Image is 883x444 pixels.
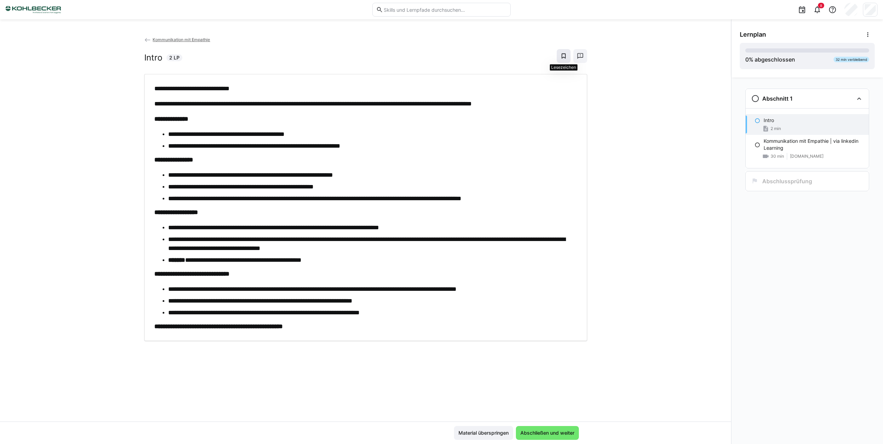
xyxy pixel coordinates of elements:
p: Intro [764,117,774,124]
span: Abschließen und weiter [519,429,575,436]
span: Material überspringen [457,429,510,436]
h2: Intro [144,53,162,63]
h3: Abschnitt 1 [762,95,793,102]
span: 2 LP [169,54,180,61]
div: % abgeschlossen [745,55,795,64]
button: Abschließen und weiter [516,426,579,440]
span: 8 [820,3,822,8]
h3: Abschlussprüfung [762,178,812,185]
input: Skills und Lernpfade durchsuchen… [383,7,507,13]
p: Kommunikation mit Empathie | via linkedin Learning [764,138,863,151]
button: Material überspringen [454,426,513,440]
span: Lernplan [740,31,766,38]
a: Kommunikation mit Empathie [144,37,210,42]
span: [DOMAIN_NAME] [790,154,823,159]
span: 2 min [771,126,781,131]
div: 32 min verbleibend [834,57,869,62]
span: 0 [745,56,749,63]
div: Lesezeichen [550,64,577,71]
span: Kommunikation mit Empathie [153,37,210,42]
span: 30 min [771,154,784,159]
